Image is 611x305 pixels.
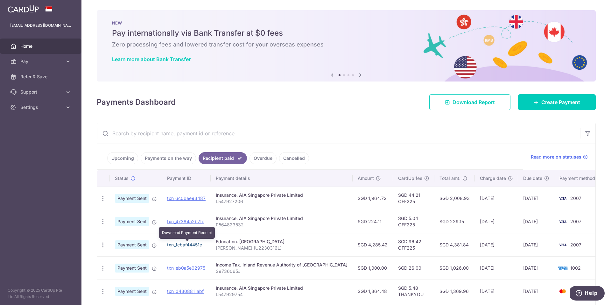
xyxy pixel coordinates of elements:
[518,256,554,280] td: [DATE]
[518,94,596,110] a: Create Payment
[439,175,460,181] span: Total amt.
[475,256,518,280] td: [DATE]
[112,28,580,38] h5: Pay internationally via Bank Transfer at $0 fees
[523,175,542,181] span: Due date
[216,222,348,228] p: P564823532
[97,10,596,82] img: Bank transfer banner
[475,187,518,210] td: [DATE]
[434,233,475,256] td: SGD 4,381.84
[107,152,138,164] a: Upcoming
[353,233,393,256] td: SGD 4,285.42
[216,238,348,245] div: Education. [GEOGRAPHIC_DATA]
[393,233,434,256] td: SGD 96.42 OFF225
[475,280,518,303] td: [DATE]
[216,245,348,251] p: [PERSON_NAME] (U2230316L)
[216,291,348,298] p: L547929754
[115,175,129,181] span: Status
[216,285,348,291] div: Insurance. AIA Singapore Private Limited
[570,286,605,302] iframe: Opens a widget where you can find more information
[97,96,176,108] h4: Payments Dashboard
[531,154,588,160] a: Read more on statuses
[141,152,196,164] a: Payments on the way
[167,265,205,271] a: txn_eb0a5e02975
[112,56,191,62] a: Learn more about Bank Transfer
[211,170,353,187] th: Payment details
[570,195,581,201] span: 2007
[112,41,580,48] h6: Zero processing fees and lowered transfer cost for your overseas expenses
[353,210,393,233] td: SGD 224.11
[358,175,374,181] span: Amount
[475,233,518,256] td: [DATE]
[115,264,149,273] span: Payment Sent
[167,195,206,201] a: txn_6c0bee93487
[434,210,475,233] td: SGD 229.15
[353,187,393,210] td: SGD 1,964.72
[434,280,475,303] td: SGD 1,369.96
[570,242,581,247] span: 2007
[115,194,149,203] span: Payment Sent
[216,198,348,205] p: L547927206
[570,265,581,271] span: 1002
[531,154,581,160] span: Read more on statuses
[249,152,277,164] a: Overdue
[115,287,149,296] span: Payment Sent
[429,94,510,110] a: Download Report
[167,288,204,294] a: txn_d4308811abf
[162,170,211,187] th: Payment ID
[167,219,204,224] a: txn_47384a2b7fc
[216,192,348,198] div: Insurance. AIA Singapore Private Limited
[20,43,62,49] span: Home
[393,256,434,280] td: SGD 26.00
[518,187,554,210] td: [DATE]
[216,262,348,268] div: Income Tax. Inland Revenue Authority of [GEOGRAPHIC_DATA]
[518,210,554,233] td: [DATE]
[480,175,506,181] span: Charge date
[20,58,62,65] span: Pay
[115,240,149,249] span: Payment Sent
[556,287,569,295] img: Bank Card
[434,187,475,210] td: SGD 2,008.93
[159,227,215,239] div: Download Payment Receipt
[434,256,475,280] td: SGD 1,026.00
[20,89,62,95] span: Support
[453,98,495,106] span: Download Report
[518,280,554,303] td: [DATE]
[115,217,149,226] span: Payment Sent
[518,233,554,256] td: [DATE]
[393,210,434,233] td: SGD 5.04 OFF225
[167,242,202,247] a: txn_fcbaf44451e
[279,152,309,164] a: Cancelled
[393,187,434,210] td: SGD 44.21 OFF225
[541,98,580,106] span: Create Payment
[398,175,422,181] span: CardUp fee
[556,241,569,249] img: Bank Card
[199,152,247,164] a: Recipient paid
[20,74,62,80] span: Refer & Save
[216,215,348,222] div: Insurance. AIA Singapore Private Limited
[554,170,603,187] th: Payment method
[216,268,348,274] p: S9736065J
[570,219,581,224] span: 2007
[475,210,518,233] td: [DATE]
[10,22,71,29] p: [EMAIL_ADDRESS][DOMAIN_NAME]
[8,5,39,13] img: CardUp
[556,218,569,225] img: Bank Card
[556,195,569,202] img: Bank Card
[97,123,580,144] input: Search by recipient name, payment id or reference
[112,20,580,25] p: NEW
[20,104,62,110] span: Settings
[393,280,434,303] td: SGD 5.48 THANKYOU
[556,264,569,272] img: Bank Card
[353,256,393,280] td: SGD 1,000.00
[353,280,393,303] td: SGD 1,364.48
